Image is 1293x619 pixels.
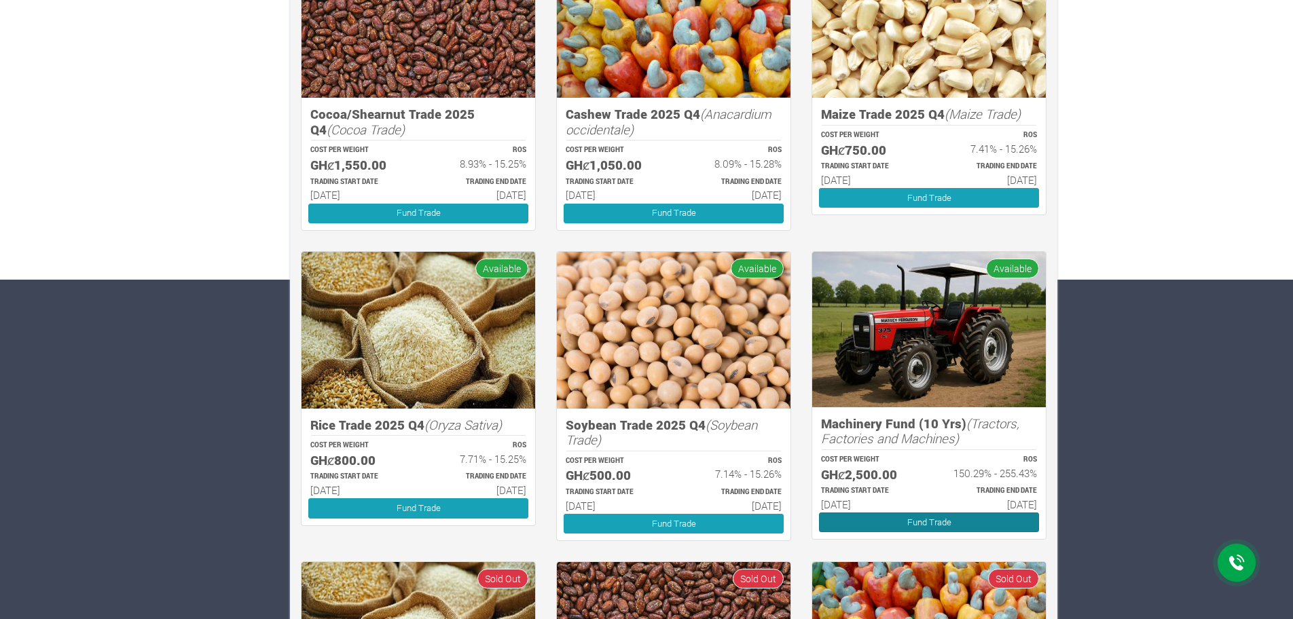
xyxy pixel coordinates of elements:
[310,177,406,187] p: Estimated Trading Start Date
[566,189,661,201] h6: [DATE]
[686,157,782,170] h6: 8.09% - 15.28%
[566,416,757,449] i: (Soybean Trade)
[310,453,406,468] h5: GHȼ800.00
[941,143,1037,155] h6: 7.41% - 15.26%
[431,157,526,170] h6: 8.93% - 15.25%
[566,177,661,187] p: Estimated Trading Start Date
[564,204,784,223] a: Fund Trade
[566,105,771,138] i: (Anacardium occidentale)
[686,468,782,480] h6: 7.14% - 15.26%
[302,252,535,409] img: growforme image
[733,569,784,588] span: Sold Out
[308,498,528,518] a: Fund Trade
[310,107,526,137] h5: Cocoa/Shearnut Trade 2025 Q4
[686,177,782,187] p: Estimated Trading End Date
[566,456,661,466] p: COST PER WEIGHT
[310,157,406,173] h5: GHȼ1,550.00
[566,145,661,155] p: COST PER WEIGHT
[431,189,526,201] h6: [DATE]
[821,174,917,186] h6: [DATE]
[431,484,526,496] h6: [DATE]
[557,252,790,409] img: growforme image
[308,204,528,223] a: Fund Trade
[566,417,782,448] h5: Soybean Trade 2025 Q4
[475,259,528,278] span: Available
[731,259,784,278] span: Available
[566,107,782,137] h5: Cashew Trade 2025 Q4
[986,259,1039,278] span: Available
[945,105,1021,122] i: (Maize Trade)
[431,453,526,465] h6: 7.71% - 15.25%
[686,500,782,512] h6: [DATE]
[431,145,526,155] p: ROS
[566,157,661,173] h5: GHȼ1,050.00
[812,252,1046,407] img: growforme image
[821,162,917,172] p: Estimated Trading Start Date
[941,162,1037,172] p: Estimated Trading End Date
[686,189,782,201] h6: [DATE]
[310,189,406,201] h6: [DATE]
[941,467,1037,479] h6: 150.29% - 255.43%
[941,486,1037,496] p: Estimated Trading End Date
[821,467,917,483] h5: GHȼ2,500.00
[821,498,917,510] h6: [DATE]
[686,145,782,155] p: ROS
[821,455,917,465] p: COST PER WEIGHT
[327,121,405,138] i: (Cocoa Trade)
[566,487,661,498] p: Estimated Trading Start Date
[564,514,784,533] a: Fund Trade
[819,512,1039,532] a: Fund Trade
[941,130,1037,140] p: ROS
[310,417,526,433] h5: Rice Trade 2025 Q4
[821,130,917,140] p: COST PER WEIGHT
[941,498,1037,510] h6: [DATE]
[686,487,782,498] p: Estimated Trading End Date
[819,188,1039,208] a: Fund Trade
[686,456,782,466] p: ROS
[310,440,406,451] p: COST PER WEIGHT
[431,177,526,187] p: Estimated Trading End Date
[566,500,661,512] h6: [DATE]
[821,107,1037,122] h5: Maize Trade 2025 Q4
[431,440,526,451] p: ROS
[310,472,406,482] p: Estimated Trading Start Date
[941,455,1037,465] p: ROS
[988,569,1039,588] span: Sold Out
[424,416,502,433] i: (Oryza Sativa)
[821,486,917,496] p: Estimated Trading Start Date
[941,174,1037,186] h6: [DATE]
[477,569,528,588] span: Sold Out
[821,143,917,158] h5: GHȼ750.00
[310,145,406,155] p: COST PER WEIGHT
[821,415,1019,447] i: (Tractors, Factories and Machines)
[821,416,1037,447] h5: Machinery Fund (10 Yrs)
[431,472,526,482] p: Estimated Trading End Date
[566,468,661,483] h5: GHȼ500.00
[310,484,406,496] h6: [DATE]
